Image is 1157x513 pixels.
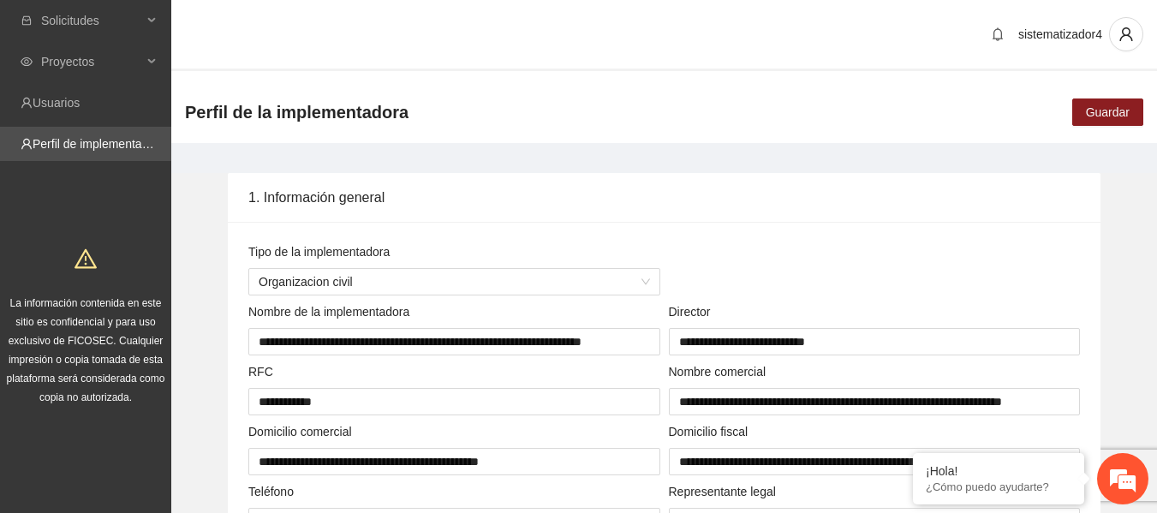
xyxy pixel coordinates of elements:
[248,422,352,441] label: Domicilio comercial
[9,336,326,396] textarea: Escriba su mensaje y pulse “Intro”
[41,3,142,38] span: Solicitudes
[281,9,322,50] div: Minimizar ventana de chat en vivo
[984,21,1011,48] button: bell
[7,297,165,403] span: La información contenida en este sitio es confidencial y para uso exclusivo de FICOSEC. Cualquier...
[669,482,776,501] label: Representante legal
[33,137,166,151] a: Perfil de implementadora
[41,45,142,79] span: Proyectos
[248,173,1080,222] div: 1. Información general
[1086,103,1130,122] span: Guardar
[669,302,711,321] label: Director
[21,15,33,27] span: inbox
[1072,98,1143,126] button: Guardar
[1018,27,1102,41] span: sistematizador4
[75,248,97,270] span: warning
[1109,17,1143,51] button: user
[33,96,80,110] a: Usuarios
[926,464,1071,478] div: ¡Hola!
[669,362,766,381] label: Nombre comercial
[99,163,236,336] span: Estamos en línea.
[259,269,650,295] span: Organizacion civil
[669,422,748,441] label: Domicilio fiscal
[185,98,409,126] span: Perfil de la implementadora
[248,362,273,381] label: RFC
[248,242,390,261] label: Tipo de la implementadora
[985,27,1011,41] span: bell
[1110,27,1142,42] span: user
[248,482,294,501] label: Teléfono
[248,302,409,321] label: Nombre de la implementadora
[89,87,288,110] div: Chatee con nosotros ahora
[926,480,1071,493] p: ¿Cómo puedo ayudarte?
[21,56,33,68] span: eye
